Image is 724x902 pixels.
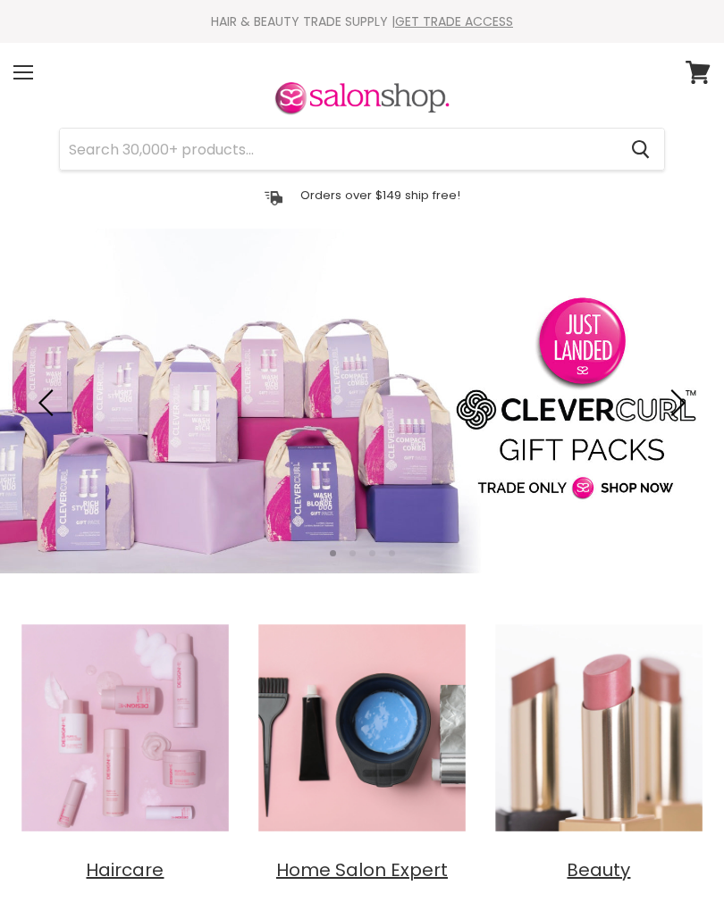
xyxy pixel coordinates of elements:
[86,857,164,882] span: Haircare
[59,128,665,171] form: Product
[395,13,513,30] a: GET TRADE ACCESS
[349,550,356,556] li: Page dot 2
[657,385,693,421] button: Next
[369,550,375,556] li: Page dot 3
[487,616,711,881] a: Beauty Beauty
[13,616,237,881] a: Haircare Haircare
[389,550,395,556] li: Page dot 4
[487,616,711,839] img: Beauty
[13,616,237,839] img: Haircare
[250,616,474,839] img: Home Salon Expert
[300,188,460,203] p: Orders over $149 ship free!
[330,550,336,556] li: Page dot 1
[31,385,67,421] button: Previous
[276,857,448,882] span: Home Salon Expert
[567,857,630,882] span: Beauty
[60,129,617,170] input: Search
[617,129,664,170] button: Search
[250,616,474,881] a: Home Salon Expert Home Salon Expert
